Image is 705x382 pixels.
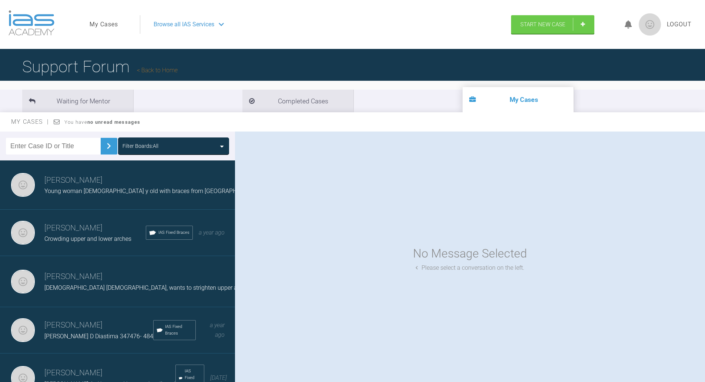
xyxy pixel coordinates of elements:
[11,118,49,125] span: My Cases
[639,13,661,36] img: profile.png
[463,87,574,112] li: My Cases
[44,235,131,242] span: Crowding upper and lower arches
[511,15,594,34] a: Start New Case
[11,173,35,197] img: Gustaf Blomgren
[44,284,245,291] span: [DEMOGRAPHIC_DATA] [DEMOGRAPHIC_DATA], wants to strighten upper arch
[210,322,225,338] span: a year ago
[242,90,353,112] li: Completed Cases
[11,318,35,342] img: Gustaf Blomgren
[165,323,192,337] span: IAS Fixed Braces
[11,270,35,293] img: Gustaf Blomgren
[667,20,692,29] a: Logout
[9,10,54,36] img: logo-light.3e3ef733.png
[103,140,115,152] img: chevronRight.28bd32b0.svg
[137,67,178,74] a: Back to Home
[44,333,153,340] span: [PERSON_NAME] D Diastima 347476- 484
[22,90,133,112] li: Waiting for Mentor
[199,229,225,236] span: a year ago
[22,54,178,80] h1: Support Forum
[44,270,245,283] h3: [PERSON_NAME]
[87,119,140,125] strong: no unread messages
[11,221,35,245] img: Gustaf Blomgren
[44,319,153,332] h3: [PERSON_NAME]
[416,263,524,273] div: Please select a conversation on the left.
[154,20,214,29] span: Browse all IAS Services
[413,244,527,263] div: No Message Selected
[210,374,227,381] span: [DATE]
[44,174,260,187] h3: [PERSON_NAME]
[44,222,146,235] h3: [PERSON_NAME]
[122,142,158,150] div: Filter Boards: All
[158,229,189,236] span: IAS Fixed Braces
[90,20,118,29] a: My Cases
[44,367,175,379] h3: [PERSON_NAME]
[64,119,140,125] span: You have
[44,187,260,195] span: Young woman [DEMOGRAPHIC_DATA] y old with braces from [GEOGRAPHIC_DATA]
[520,21,565,28] span: Start New Case
[6,138,101,155] input: Enter Case ID or Title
